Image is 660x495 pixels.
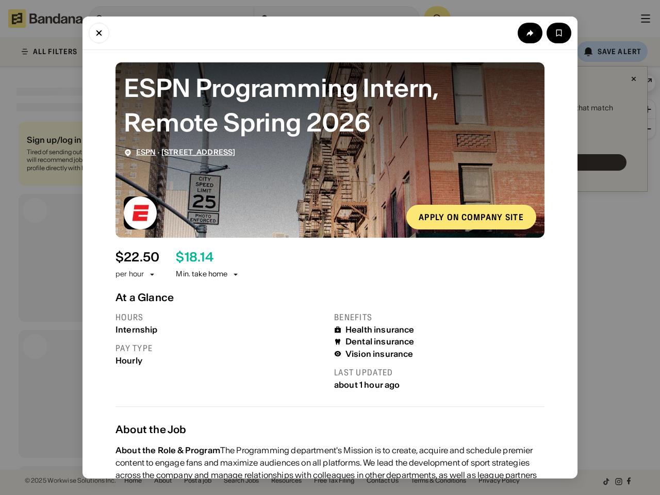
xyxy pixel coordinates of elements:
[115,325,326,335] div: Internship
[89,23,109,43] button: Close
[115,343,326,354] div: Pay type
[124,196,157,229] img: ESPN logo
[345,325,415,335] div: Health insurance
[419,213,524,221] div: Apply on company site
[334,367,544,378] div: Last updated
[136,147,156,157] a: ESPN
[115,356,326,366] div: Hourly
[115,250,159,265] div: $ 22.50
[115,312,326,323] div: Hours
[334,312,544,323] div: Benefits
[115,269,144,279] div: per hour
[115,423,544,436] div: About the Job
[345,337,415,346] div: Dental insurance
[115,291,544,304] div: At a Glance
[334,380,544,390] div: about 1 hour ago
[136,148,235,157] div: ·
[176,269,240,279] div: Min. take home
[345,349,414,359] div: Vision insurance
[176,250,213,265] div: $ 18.14
[124,71,536,140] div: ESPN Programming Intern, Remote Spring 2026
[115,445,220,455] div: About the Role & Program
[161,147,235,157] a: [STREET_ADDRESS]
